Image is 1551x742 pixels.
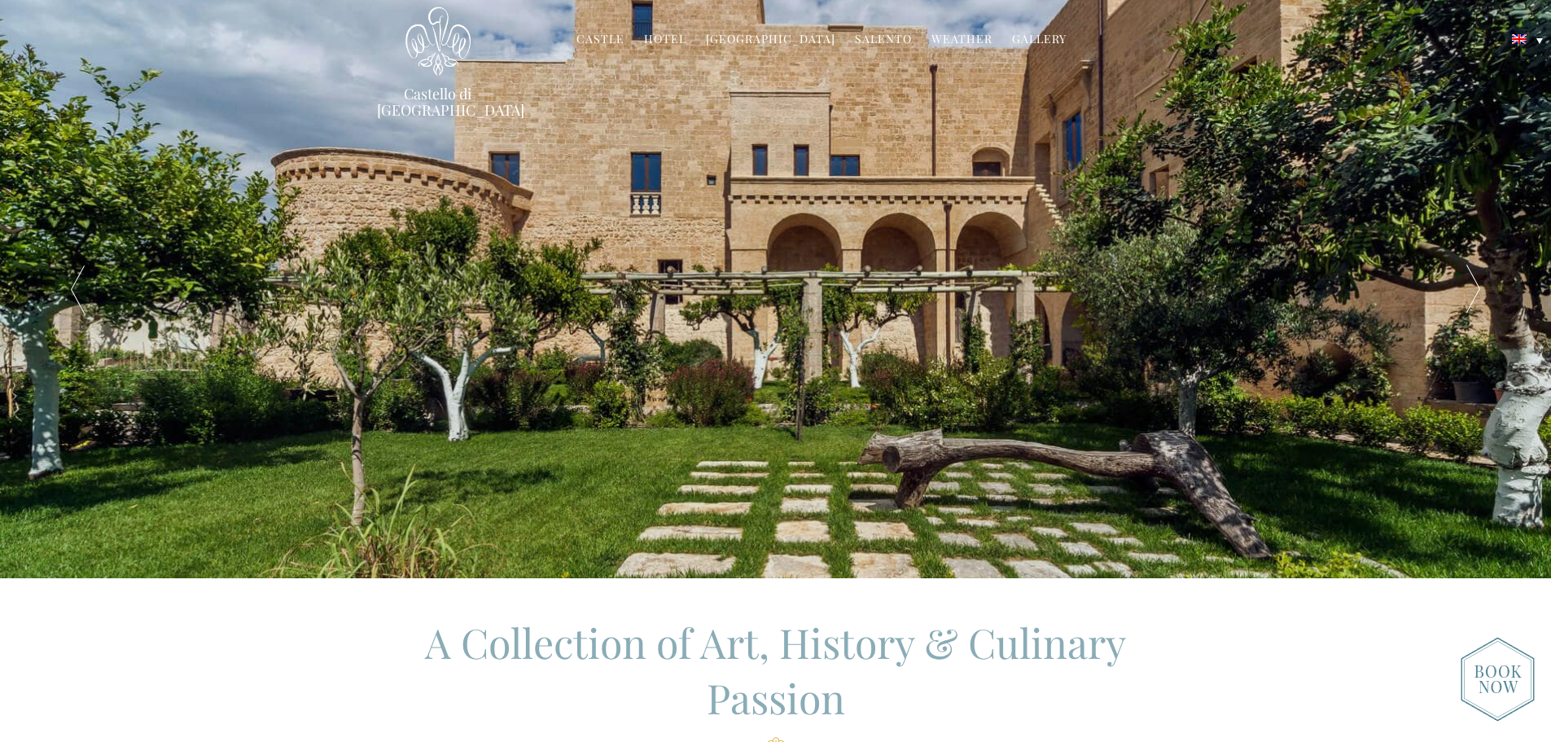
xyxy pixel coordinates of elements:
img: English [1512,34,1527,44]
a: Hotel [644,31,686,50]
a: Gallery [1012,31,1067,50]
span: A Collection of Art, History & Culinary Passion [425,615,1126,725]
a: [GEOGRAPHIC_DATA] [706,31,835,50]
img: new-booknow.png [1461,637,1535,722]
a: Castello di [GEOGRAPHIC_DATA] [377,86,499,118]
a: Weather [931,31,992,50]
img: Castello di Ugento [405,7,471,76]
a: Castle [576,31,624,50]
a: Salento [855,31,912,50]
